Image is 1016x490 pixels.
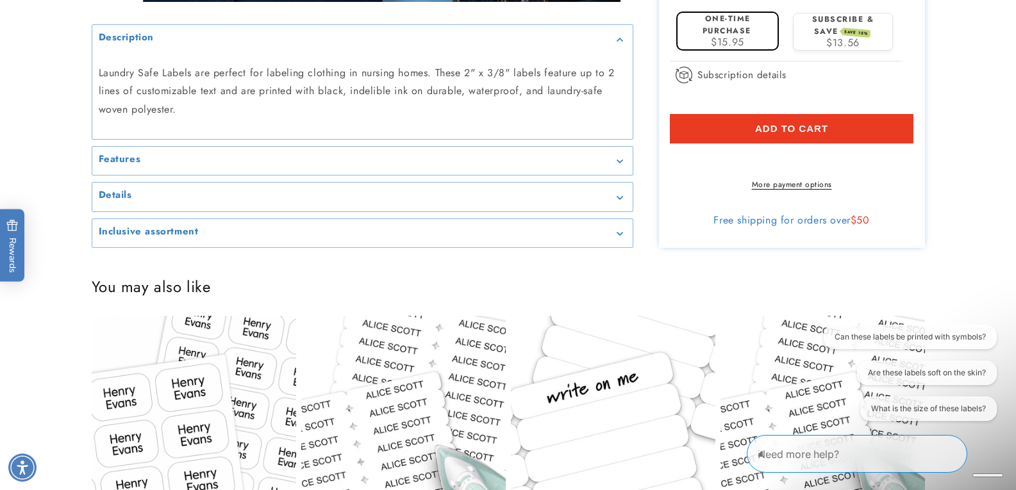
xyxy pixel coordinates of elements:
[92,183,633,211] summary: Details
[747,430,1003,477] iframe: Gorgias Floating Chat
[8,453,37,482] div: Accessibility Menu
[815,325,1003,432] iframe: Gorgias live chat conversation starters
[99,153,141,166] h2: Features
[711,35,744,49] span: $15.95
[826,35,860,50] span: $13.56
[99,63,626,118] p: Laundry Safe Labels are perfect for labeling clothing in nursing homes. These 2" x 3/8" labels fe...
[92,277,925,297] h2: You may also like
[92,25,633,54] summary: Description
[6,219,19,272] span: Rewards
[670,179,913,190] a: More payment options
[99,189,132,202] h2: Details
[755,123,828,135] span: Add to cart
[697,67,787,83] span: Subscription details
[92,147,633,176] summary: Features
[812,13,874,37] label: Subscribe & save
[670,114,913,143] button: Add to cart
[99,31,154,44] h2: Description
[856,213,869,227] span: 50
[670,214,913,227] div: Free shipping for orders over
[703,13,751,37] label: One-time purchase
[92,219,633,248] summary: Inclusive assortment
[842,28,870,38] span: SAVE 15%
[851,213,857,227] span: $
[99,225,199,238] h2: Inclusive assortment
